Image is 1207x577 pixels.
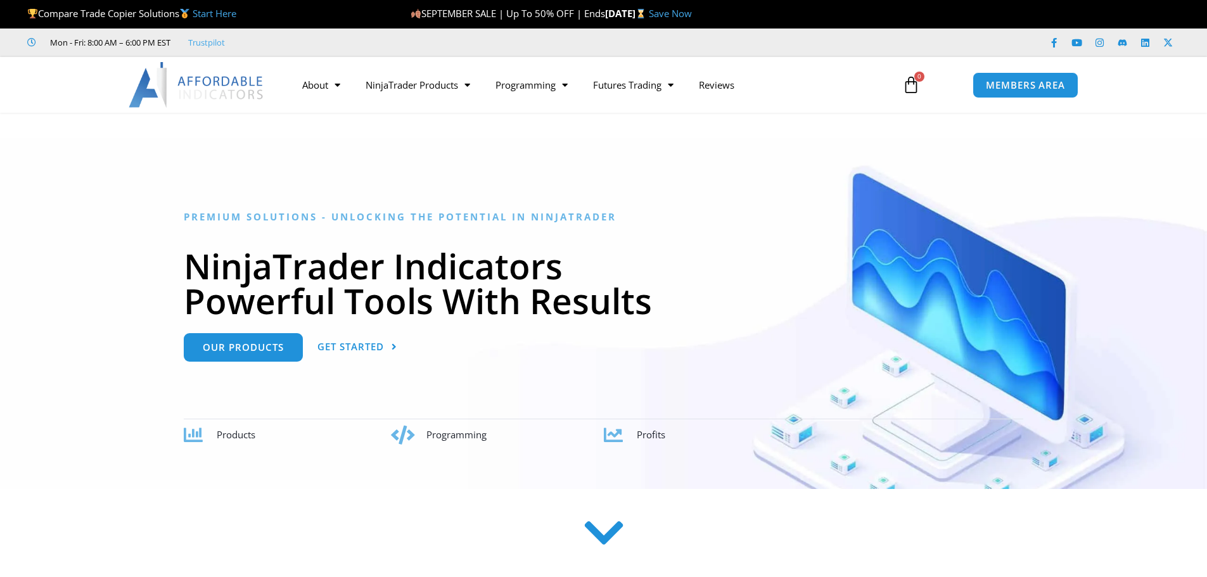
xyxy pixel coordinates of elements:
[580,70,686,99] a: Futures Trading
[605,7,649,20] strong: [DATE]
[184,333,303,362] a: Our Products
[184,248,1023,318] h1: NinjaTrader Indicators Powerful Tools With Results
[28,9,37,18] img: 🏆
[47,35,170,50] span: Mon - Fri: 8:00 AM – 6:00 PM EST
[914,72,924,82] span: 0
[317,342,384,352] span: Get Started
[411,9,421,18] img: 🍂
[129,62,265,108] img: LogoAI | Affordable Indicators – NinjaTrader
[353,70,483,99] a: NinjaTrader Products
[290,70,353,99] a: About
[188,35,225,50] a: Trustpilot
[686,70,747,99] a: Reviews
[986,80,1065,90] span: MEMBERS AREA
[426,428,487,441] span: Programming
[317,333,397,362] a: Get Started
[636,9,646,18] img: ⌛
[411,7,605,20] span: SEPTEMBER SALE | Up To 50% OFF | Ends
[483,70,580,99] a: Programming
[883,67,939,103] a: 0
[973,72,1078,98] a: MEMBERS AREA
[193,7,236,20] a: Start Here
[217,428,255,441] span: Products
[184,211,1023,223] h6: Premium Solutions - Unlocking the Potential in NinjaTrader
[27,7,236,20] span: Compare Trade Copier Solutions
[637,428,665,441] span: Profits
[649,7,692,20] a: Save Now
[290,70,888,99] nav: Menu
[180,9,189,18] img: 🥇
[203,343,284,352] span: Our Products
